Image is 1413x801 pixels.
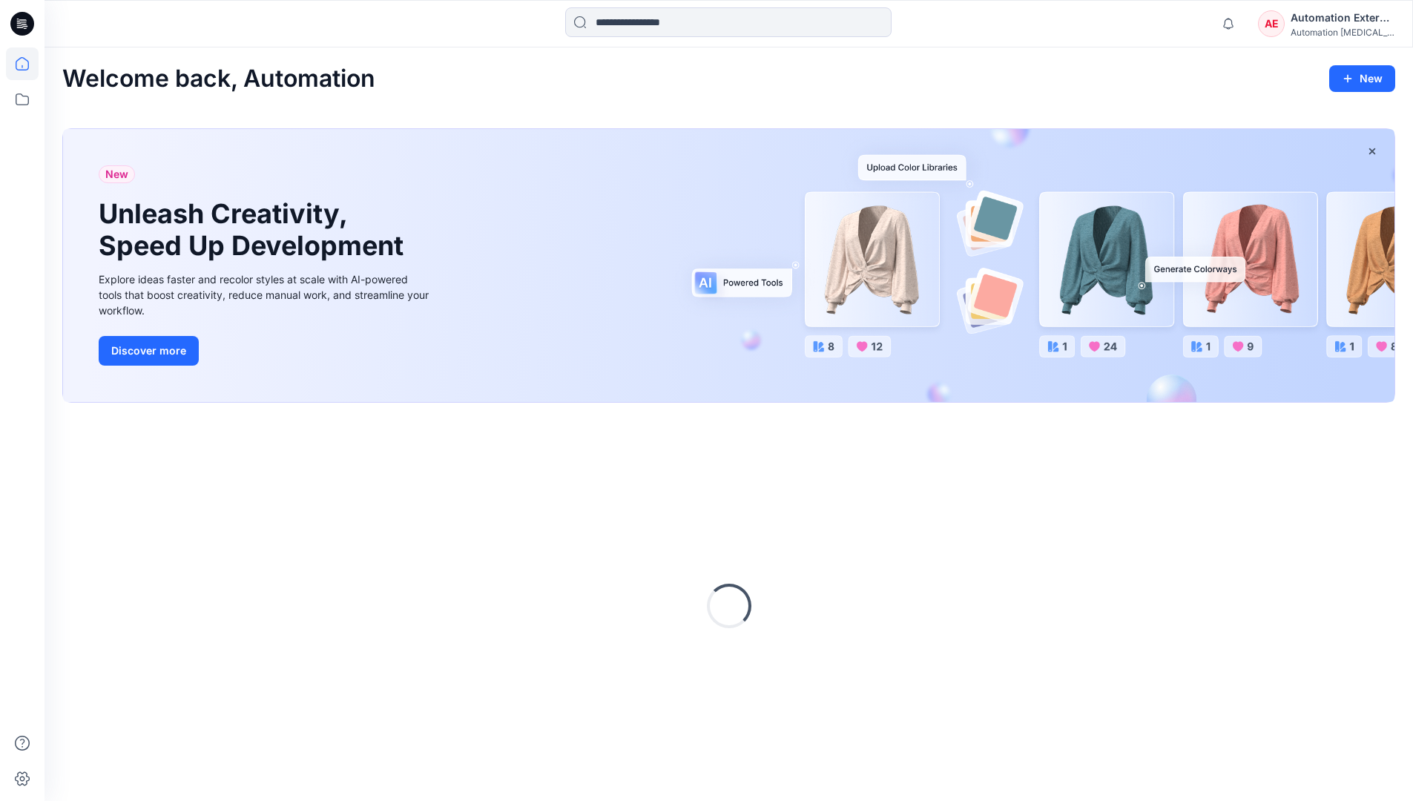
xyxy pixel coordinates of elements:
button: New [1329,65,1395,92]
a: Discover more [99,336,432,366]
span: New [105,165,128,183]
div: AE [1258,10,1285,37]
div: Automation External [1291,9,1394,27]
div: Explore ideas faster and recolor styles at scale with AI-powered tools that boost creativity, red... [99,271,432,318]
button: Discover more [99,336,199,366]
div: Automation [MEDICAL_DATA]... [1291,27,1394,38]
h1: Unleash Creativity, Speed Up Development [99,198,410,262]
h2: Welcome back, Automation [62,65,375,93]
